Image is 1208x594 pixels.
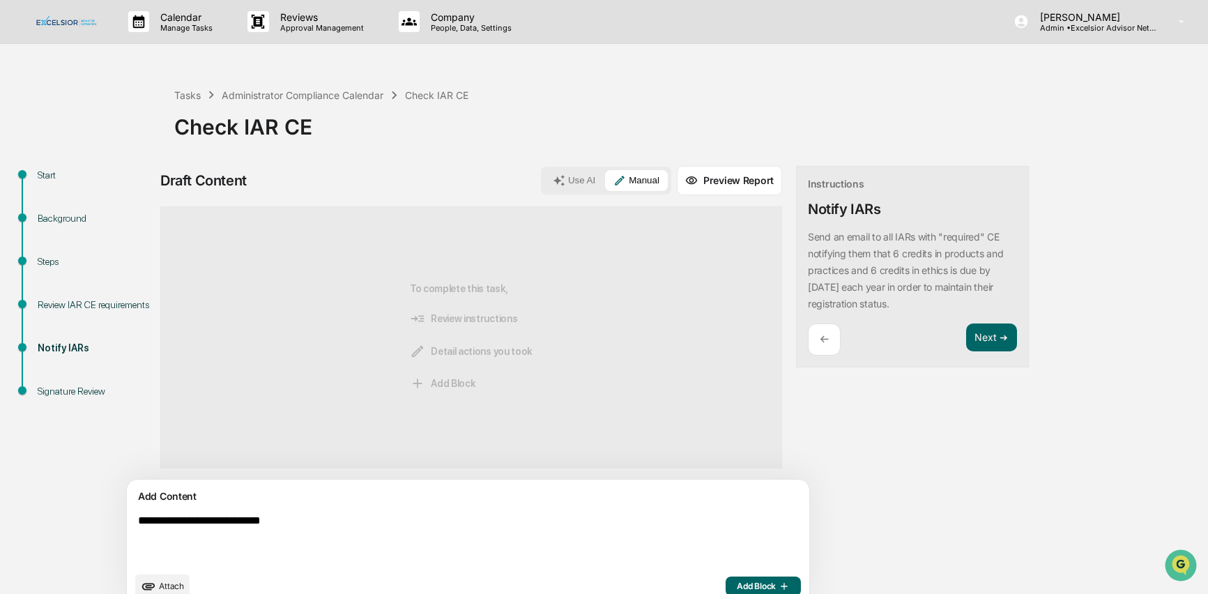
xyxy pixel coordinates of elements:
[420,23,519,33] p: People, Data, Settings
[14,177,25,188] div: 🖐️
[139,236,169,247] span: Pylon
[28,202,88,216] span: Data Lookup
[47,107,229,121] div: Start new chat
[544,170,604,191] button: Use AI
[1163,548,1201,586] iframe: Open customer support
[410,376,475,391] span: Add Block
[405,89,468,101] div: Check IAR CE
[47,121,176,132] div: We're available if you need us!
[1029,23,1159,33] p: Admin • Excelsior Advisor Network
[808,231,1003,310] p: Send an email to all IARs with "required" CE notifying them that 6 credits in products and practi...
[38,341,152,356] div: Notify IARs
[269,11,371,23] p: Reviews
[101,177,112,188] div: 🗄️
[410,311,517,326] span: Review instructions
[38,254,152,269] div: Steps
[98,236,169,247] a: Powered byPylon
[33,16,100,27] img: logo
[808,178,864,190] div: Instructions
[135,488,801,505] div: Add Content
[14,204,25,215] div: 🔎
[966,323,1017,352] button: Next ➔
[1029,11,1159,23] p: [PERSON_NAME]
[737,581,790,592] span: Add Block
[14,29,254,52] p: How can we help?
[237,111,254,128] button: Start new chat
[38,384,152,399] div: Signature Review
[410,229,533,445] div: To complete this task,
[410,344,533,359] span: Detail actions you took
[605,170,668,191] button: Manual
[38,211,152,226] div: Background
[174,89,201,101] div: Tasks
[222,89,383,101] div: Administrator Compliance Calendar
[28,176,90,190] span: Preclearance
[174,103,1201,139] div: Check IAR CE
[269,23,371,33] p: Approval Management
[160,172,247,189] div: Draft Content
[95,170,178,195] a: 🗄️Attestations
[420,11,519,23] p: Company
[8,170,95,195] a: 🖐️Preclearance
[8,197,93,222] a: 🔎Data Lookup
[820,333,829,346] p: ←
[149,11,220,23] p: Calendar
[149,23,220,33] p: Manage Tasks
[14,107,39,132] img: 1746055101610-c473b297-6a78-478c-a979-82029cc54cd1
[677,166,782,195] button: Preview Report
[159,581,184,591] span: Attach
[38,298,152,312] div: Review IAR CE requirements
[808,201,881,218] div: Notify IARs
[38,168,152,183] div: Start
[115,176,173,190] span: Attestations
